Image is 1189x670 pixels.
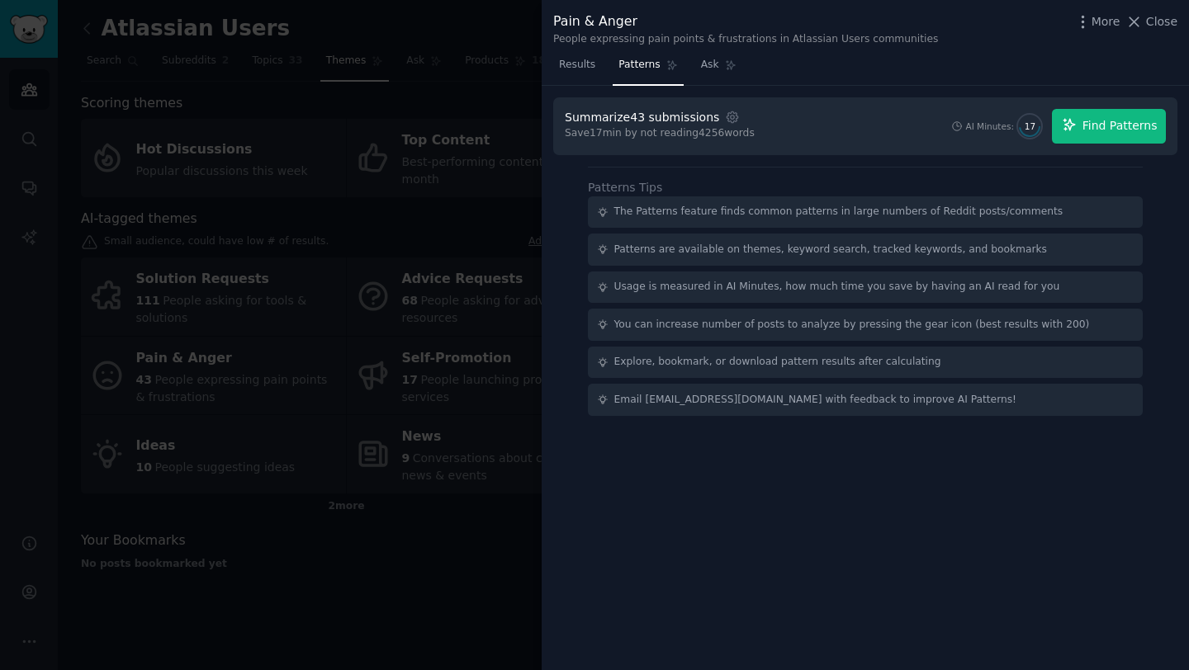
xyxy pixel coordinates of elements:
button: Find Patterns [1052,109,1166,144]
span: 17 [1025,120,1035,132]
label: Patterns Tips [588,181,662,194]
button: More [1074,13,1120,31]
div: AI Minutes: [965,120,1014,132]
div: Email [EMAIL_ADDRESS][DOMAIN_NAME] with feedback to improve AI Patterns! [614,393,1017,408]
div: The Patterns feature finds common patterns in large numbers of Reddit posts/comments [614,205,1063,219]
a: Patterns [613,52,683,86]
span: Find Patterns [1082,117,1158,134]
div: Save 17 min by not reading 4256 words [565,126,755,141]
span: Patterns [618,58,660,73]
span: More [1092,13,1120,31]
div: People expressing pain points & frustrations in Atlassian Users communities [553,32,938,47]
div: Explore, bookmark, or download pattern results after calculating [614,355,941,370]
div: Usage is measured in AI Minutes, how much time you save by having an AI read for you [614,280,1060,295]
span: Results [559,58,595,73]
div: Patterns are available on themes, keyword search, tracked keywords, and bookmarks [614,243,1047,257]
span: Close [1146,13,1177,31]
button: Close [1125,13,1177,31]
div: You can increase number of posts to analyze by pressing the gear icon (best results with 200) [614,318,1090,333]
div: Summarize 43 submissions [565,109,719,126]
span: Ask [701,58,719,73]
div: Pain & Anger [553,12,938,32]
a: Ask [695,52,742,86]
a: Results [553,52,601,86]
